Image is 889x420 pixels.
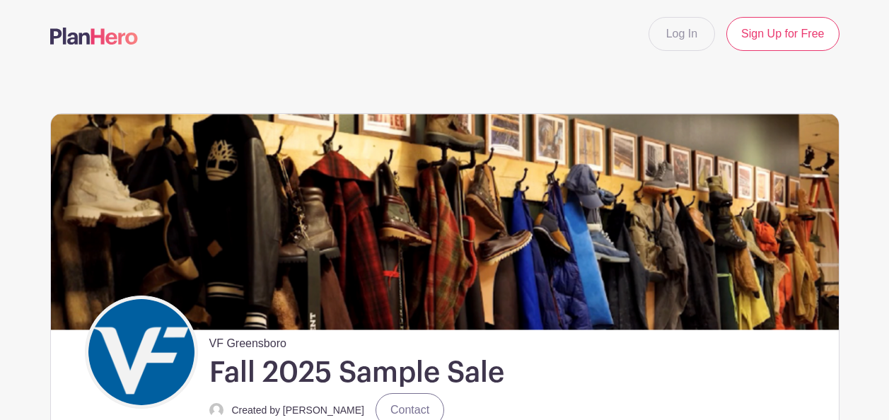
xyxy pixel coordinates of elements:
[50,28,138,45] img: logo-507f7623f17ff9eddc593b1ce0a138ce2505c220e1c5a4e2b4648c50719b7d32.svg
[726,17,839,51] a: Sign Up for Free
[209,329,286,352] span: VF Greensboro
[649,17,715,51] a: Log In
[209,403,223,417] img: default-ce2991bfa6775e67f084385cd625a349d9dcbb7a52a09fb2fda1e96e2d18dcdb.png
[209,355,504,390] h1: Fall 2025 Sample Sale
[51,114,839,329] img: Sample%20Sale.png
[88,299,194,405] img: VF_Icon_FullColor_CMYK-small.png
[232,404,365,416] small: Created by [PERSON_NAME]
